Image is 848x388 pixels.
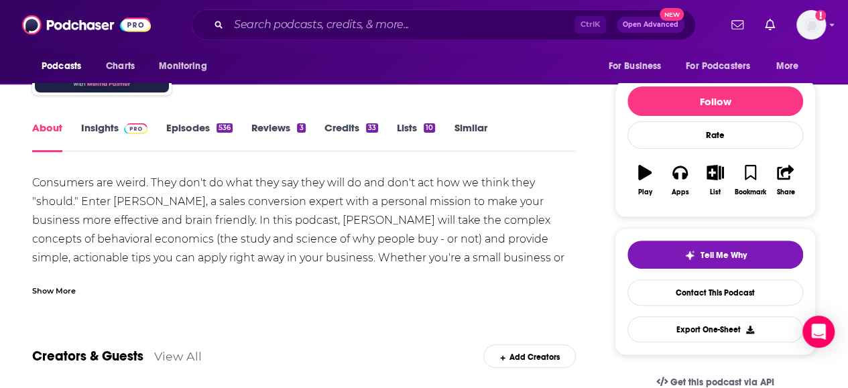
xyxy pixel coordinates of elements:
[397,121,435,152] a: Lists10
[32,348,143,365] a: Creators & Guests
[698,156,733,204] button: List
[768,156,803,204] button: Share
[686,57,750,76] span: For Podcasters
[776,57,799,76] span: More
[767,54,816,79] button: open menu
[217,123,233,133] div: 536
[42,57,81,76] span: Podcasts
[192,9,696,40] div: Search podcasts, credits, & more...
[97,54,143,79] a: Charts
[627,86,803,116] button: Follow
[424,123,435,133] div: 10
[760,13,780,36] a: Show notifications dropdown
[627,121,803,149] div: Rate
[735,188,766,196] div: Bookmark
[106,57,135,76] span: Charts
[154,349,202,363] a: View All
[623,21,678,28] span: Open Advanced
[166,121,233,152] a: Episodes536
[32,174,576,305] div: Consumers are weird. They don't do what they say they will do and don't act how we think they "sh...
[297,123,305,133] div: 3
[608,57,661,76] span: For Business
[802,316,835,348] div: Open Intercom Messenger
[32,54,99,79] button: open menu
[776,188,794,196] div: Share
[627,279,803,306] a: Contact This Podcast
[627,156,662,204] button: Play
[617,17,684,33] button: Open AdvancedNew
[32,121,62,152] a: About
[159,57,206,76] span: Monitoring
[483,344,575,368] div: Add Creators
[124,123,147,134] img: Podchaser Pro
[454,121,487,152] a: Similar
[638,188,652,196] div: Play
[366,123,378,133] div: 33
[815,10,826,21] svg: Add a profile image
[81,121,147,152] a: InsightsPodchaser Pro
[670,377,774,388] span: Get this podcast via API
[149,54,224,79] button: open menu
[574,16,606,34] span: Ctrl K
[672,188,689,196] div: Apps
[229,14,574,36] input: Search podcasts, credits, & more...
[726,13,749,36] a: Show notifications dropdown
[684,250,695,261] img: tell me why sparkle
[733,156,768,204] button: Bookmark
[627,316,803,342] button: Export One-Sheet
[677,54,770,79] button: open menu
[662,156,697,204] button: Apps
[710,188,721,196] div: List
[796,10,826,40] button: Show profile menu
[599,54,678,79] button: open menu
[324,121,378,152] a: Credits33
[22,12,151,38] img: Podchaser - Follow, Share and Rate Podcasts
[796,10,826,40] span: Logged in as RiverheadPublicity
[627,241,803,269] button: tell me why sparkleTell Me Why
[796,10,826,40] img: User Profile
[701,250,747,261] span: Tell Me Why
[251,121,305,152] a: Reviews3
[660,8,684,21] span: New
